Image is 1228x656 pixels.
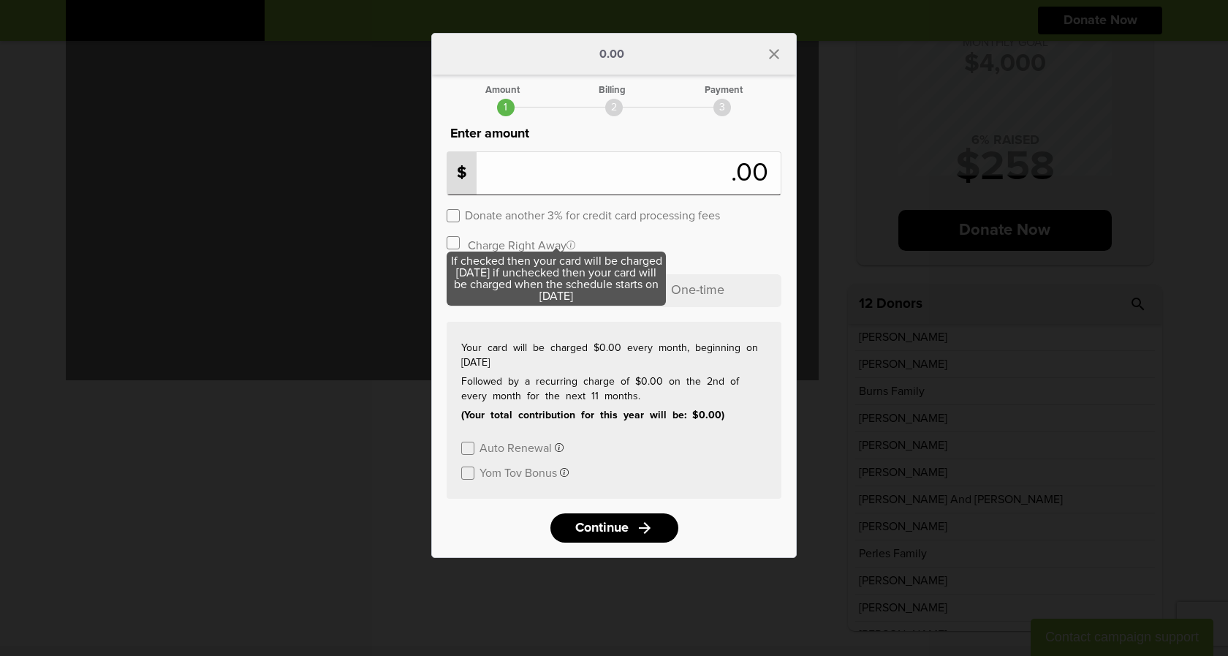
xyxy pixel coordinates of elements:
div: Payment [705,86,743,95]
p: Followed by a recurring charge of $0.00 on the 2nd of every month for the next 11 months. [461,374,767,404]
p: Enter amount [447,124,781,144]
div: Billing [599,86,626,95]
p: One-time [614,274,781,307]
label: Yom Tov Bonus [480,465,557,479]
button: Yom Tov Bonus [480,465,569,479]
span: Continue [575,521,629,535]
button: Auto Renewal [480,440,564,454]
label: Auto Renewal [480,440,552,454]
a: Continuearrow_forward [550,513,678,543]
div: 1 [497,99,515,116]
label: Donate another 3% for credit card processing fees [465,208,720,222]
div: 2 [605,99,623,116]
button: Charge Right Away If checked then your card will be charged [DATE] if unchecked then your card wi... [468,238,575,252]
i: arrow_forward [636,519,653,537]
p: Your card will be charged $0.00 every month, beginning on [DATE] [461,341,767,370]
i: close [765,45,783,63]
span: .00 [731,160,776,186]
p: 0.00 [599,48,624,60]
p: (Your total contribution for this year will be: $0.00) [461,408,767,423]
div: Amount [485,86,520,95]
span: If checked then your card will be charged [DATE] if unchecked then your card will be charged when... [447,252,666,306]
div: 3 [713,99,731,116]
p: $ [447,152,477,195]
label: Charge Right Away [468,238,575,252]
